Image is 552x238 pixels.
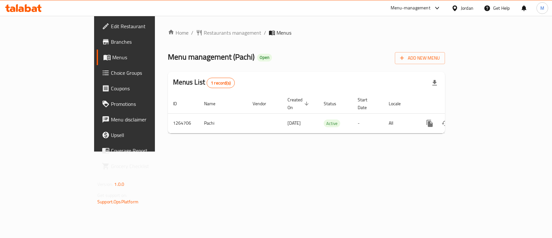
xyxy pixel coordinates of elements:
[384,113,417,133] td: All
[97,96,186,112] a: Promotions
[253,100,275,108] span: Vendor
[461,5,473,12] div: Jordan
[391,4,430,12] div: Menu-management
[287,119,301,127] span: [DATE]
[97,50,186,65] a: Menus
[97,81,186,96] a: Coupons
[389,100,409,108] span: Locale
[400,54,440,62] span: Add New Menu
[204,29,261,37] span: Restaurants management
[111,22,181,30] span: Edit Restaurant
[358,96,376,111] span: Start Date
[324,120,340,127] span: Active
[540,5,544,12] span: M
[111,162,181,170] span: Grocery Checklist
[276,29,291,37] span: Menus
[97,158,186,174] a: Grocery Checklist
[204,100,224,108] span: Name
[111,147,181,154] span: Coverage Report
[97,143,186,158] a: Coverage Report
[112,53,181,61] span: Menus
[352,113,384,133] td: -
[427,75,442,91] div: Export file
[97,18,186,34] a: Edit Restaurant
[257,54,272,62] div: Open
[111,38,181,46] span: Branches
[97,191,127,199] span: Get support on:
[264,29,266,37] li: /
[111,131,181,139] span: Upsell
[324,119,340,127] div: Active
[111,116,181,123] span: Menu disclaimer
[173,77,235,88] h2: Menus List
[114,180,124,188] span: 1.0.0
[324,100,345,108] span: Status
[395,52,445,64] button: Add New Menu
[111,100,181,108] span: Promotions
[207,80,234,86] span: 1 record(s)
[168,29,445,37] nav: breadcrumb
[257,55,272,60] span: Open
[199,113,247,133] td: Pachi
[97,65,186,81] a: Choice Groups
[196,29,261,37] a: Restaurants management
[422,116,438,131] button: more
[111,85,181,92] span: Coupons
[97,198,138,206] a: Support.OpsPlatform
[207,78,235,88] div: Total records count
[97,180,113,188] span: Version:
[287,96,311,111] span: Created On
[168,50,254,64] span: Menu management ( Pachi )
[97,127,186,143] a: Upsell
[417,94,489,114] th: Actions
[191,29,193,37] li: /
[97,112,186,127] a: Menu disclaimer
[97,34,186,50] a: Branches
[438,116,453,131] button: Change Status
[111,69,181,77] span: Choice Groups
[173,100,185,108] span: ID
[168,94,489,133] table: enhanced table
